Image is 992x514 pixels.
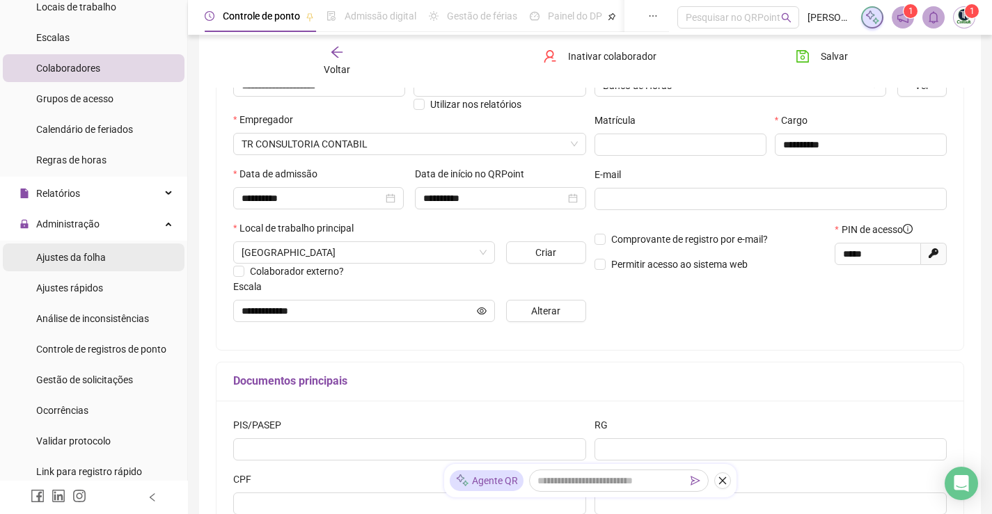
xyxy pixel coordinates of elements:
[865,10,880,25] img: sparkle-icon.fc2bf0ac1784a2077858766a79e2daf3.svg
[506,241,586,264] button: Criar
[447,10,517,22] span: Gestão de férias
[477,306,487,316] span: eye
[821,49,848,64] span: Salvar
[330,45,344,59] span: arrow-left
[808,10,853,25] span: [PERSON_NAME]
[430,99,521,110] span: Utilizar nos relatórios
[36,63,100,74] span: Colaboradores
[72,489,86,503] span: instagram
[691,476,700,485] span: send
[533,45,667,67] button: Inativar colaborador
[775,113,817,128] label: Cargo
[595,167,630,182] label: E-mail
[36,435,111,447] span: Validar protocolo
[842,222,913,237] span: PIN de acesso
[611,259,748,270] span: Permitir acesso ao sistema web
[345,10,416,22] span: Admissão digital
[970,6,975,16] span: 1
[233,166,326,182] label: Data de admissão
[568,49,656,64] span: Inativar colaborador
[548,10,602,22] span: Painel do DP
[233,417,290,433] label: PIS/PASEP
[233,472,260,487] label: CPF
[36,154,107,166] span: Regras de horas
[233,373,947,389] h5: Documentos principais
[205,11,214,21] span: clock-circle
[954,7,975,28] img: 69183
[36,313,149,324] span: Análise de inconsistências
[36,405,88,416] span: Ocorrências
[36,252,106,263] span: Ajustes da folha
[233,112,302,127] label: Empregador
[36,124,133,135] span: Calendário de feriados
[52,489,65,503] span: linkedin
[897,11,909,24] span: notification
[506,300,586,322] button: Alterar
[233,220,363,236] label: Local de trabalho principal
[36,188,80,199] span: Relatórios
[36,466,142,477] span: Link para registro rápido
[965,4,979,18] sup: Atualize o seu contato no menu Meus Dados
[429,11,439,21] span: sun
[718,476,727,485] span: close
[611,234,768,245] span: Comprovante de registro por e-mail?
[945,467,978,500] div: Open Intercom Messenger
[233,279,271,294] label: Escala
[903,224,913,234] span: info-circle
[908,6,913,16] span: 1
[326,11,336,21] span: file-done
[608,13,616,21] span: pushpin
[242,134,578,154] span: TR CONSULTORIA CONTABIL
[242,242,487,263] span: FORTALEZA, CEARÁ, BRASIL
[535,245,556,260] span: Criar
[36,218,100,230] span: Administração
[306,13,314,21] span: pushpin
[531,303,560,319] span: Alterar
[455,474,469,488] img: sparkle-icon.fc2bf0ac1784a2077858766a79e2daf3.svg
[31,489,45,503] span: facebook
[785,45,858,67] button: Salvar
[543,49,557,63] span: user-delete
[450,470,523,491] div: Agente QR
[36,32,70,43] span: Escalas
[36,93,113,104] span: Grupos de acesso
[36,374,133,385] span: Gestão de solicitações
[595,417,617,433] label: RG
[148,492,157,502] span: left
[781,13,792,23] span: search
[904,4,918,18] sup: 1
[19,219,29,229] span: lock
[927,11,940,24] span: bell
[223,10,300,22] span: Controle de ponto
[595,113,645,128] label: Matrícula
[250,266,344,277] span: Colaborador externo?
[36,282,103,294] span: Ajustes rápidos
[36,1,116,13] span: Locais de trabalho
[19,188,29,198] span: file
[530,11,540,21] span: dashboard
[324,64,350,75] span: Voltar
[648,11,658,21] span: ellipsis
[415,166,533,182] label: Data de início no QRPoint
[36,344,166,355] span: Controle de registros de ponto
[796,49,810,63] span: save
